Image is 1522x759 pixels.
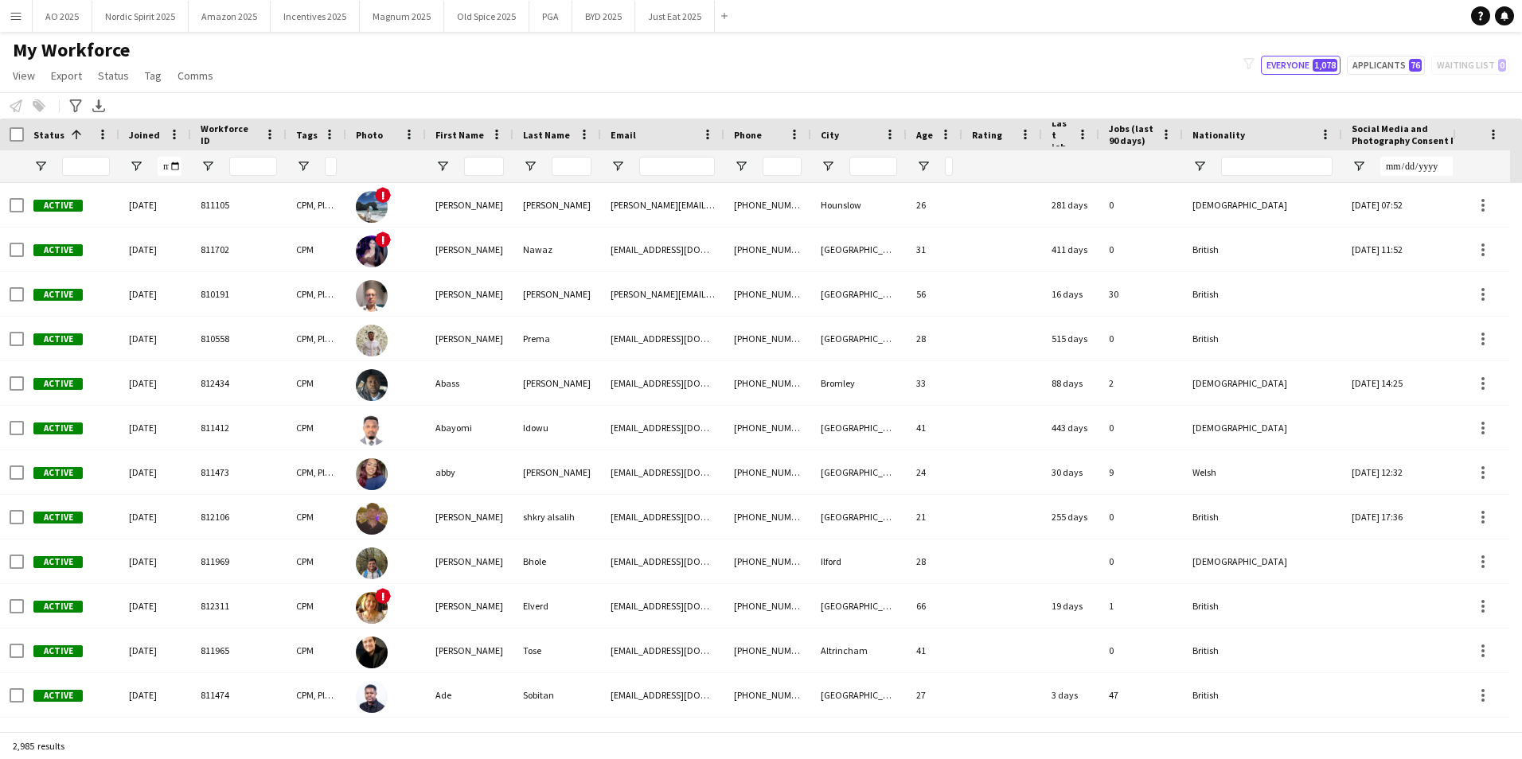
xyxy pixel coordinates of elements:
[356,191,388,223] img: Aakash Panuganti
[1192,422,1287,434] span: [DEMOGRAPHIC_DATA]
[1192,555,1287,567] span: [DEMOGRAPHIC_DATA]
[119,228,191,271] div: [DATE]
[426,584,513,628] div: [PERSON_NAME]
[33,422,83,434] span: Active
[158,157,181,176] input: Joined Filter Input
[513,629,601,672] div: Tose
[375,232,391,247] span: !
[1042,317,1099,360] div: 515 days
[1192,600,1219,612] span: British
[1042,450,1099,494] div: 30 days
[849,157,897,176] input: City Filter Input
[356,592,388,624] img: Abigail Elverd
[1192,644,1219,656] span: British
[271,1,360,32] button: Incentives 2025
[356,547,388,579] img: Abhinav Bhole
[191,361,287,405] div: 812434
[724,406,811,450] div: [PHONE_NUMBER]
[45,65,88,86] a: Export
[356,369,388,401] img: Abass Allen
[33,200,83,212] span: Active
[51,68,82,83] span: Export
[287,317,346,360] div: CPM, Ploom
[426,629,513,672] div: [PERSON_NAME]
[426,539,513,583] div: [PERSON_NAME]
[1099,361,1183,405] div: 2
[611,129,636,141] span: Email
[513,183,601,227] div: [PERSON_NAME]
[426,317,513,360] div: [PERSON_NAME]
[1099,450,1183,494] div: 9
[356,235,388,267] img: Aalia Nawaz
[119,673,191,717] div: [DATE]
[119,317,191,360] div: [DATE]
[66,96,85,115] app-action-btn: Advanced filters
[325,157,337,176] input: Tags Filter Input
[426,183,513,227] div: [PERSON_NAME]
[1352,243,1403,255] span: [DATE] 11:52
[811,495,907,539] div: [GEOGRAPHIC_DATA]
[724,228,811,271] div: [PHONE_NUMBER]
[33,159,48,173] button: Open Filter Menu
[907,450,962,494] div: 24
[296,159,310,173] button: Open Filter Menu
[724,673,811,717] div: [PHONE_NUMBER]
[426,495,513,539] div: [PERSON_NAME]
[1352,377,1403,389] span: [DATE] 14:25
[811,539,907,583] div: Ilford
[1192,288,1219,300] span: British
[375,187,391,203] span: !
[907,228,962,271] div: 31
[916,129,933,141] span: Age
[119,361,191,405] div: [DATE]
[426,228,513,271] div: [PERSON_NAME]
[1042,183,1099,227] div: 281 days
[119,183,191,227] div: [DATE]
[821,129,839,141] span: City
[426,406,513,450] div: Abayomi
[33,333,83,345] span: Active
[1192,243,1219,255] span: British
[1042,406,1099,450] div: 443 days
[1042,495,1099,539] div: 255 days
[191,673,287,717] div: 811474
[811,228,907,271] div: [GEOGRAPHIC_DATA]
[513,317,601,360] div: Prema
[513,539,601,583] div: Bhole
[119,406,191,450] div: [DATE]
[513,673,601,717] div: Sobitan
[6,65,41,86] a: View
[191,183,287,227] div: 811105
[724,272,811,316] div: [PHONE_NUMBER]
[724,629,811,672] div: [PHONE_NUMBER]
[601,673,724,717] div: [EMAIL_ADDRESS][DOMAIN_NAME]
[356,681,388,713] img: Ade Sobitan
[916,159,931,173] button: Open Filter Menu
[201,159,215,173] button: Open Filter Menu
[513,406,601,450] div: Idowu
[191,584,287,628] div: 812311
[601,450,724,494] div: [EMAIL_ADDRESS][DOMAIN_NAME]
[426,673,513,717] div: Ade
[1052,117,1071,153] span: Last job
[811,183,907,227] div: Hounslow
[171,65,220,86] a: Comms
[62,157,110,176] input: Status Filter Input
[1099,539,1183,583] div: 0
[201,123,258,146] span: Workforce ID
[435,159,450,173] button: Open Filter Menu
[1042,673,1099,717] div: 3 days
[356,503,388,535] img: Abdullah shkry alsalih
[375,588,391,604] span: !
[296,129,318,141] span: Tags
[119,450,191,494] div: [DATE]
[426,450,513,494] div: abby
[1192,199,1287,211] span: [DEMOGRAPHIC_DATA]
[33,556,83,568] span: Active
[513,361,601,405] div: [PERSON_NAME]
[356,414,388,446] img: Abayomi Idowu
[811,673,907,717] div: [GEOGRAPHIC_DATA]
[945,157,953,176] input: Age Filter Input
[601,272,724,316] div: [PERSON_NAME][EMAIL_ADDRESS][DOMAIN_NAME]
[1313,59,1337,72] span: 1,078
